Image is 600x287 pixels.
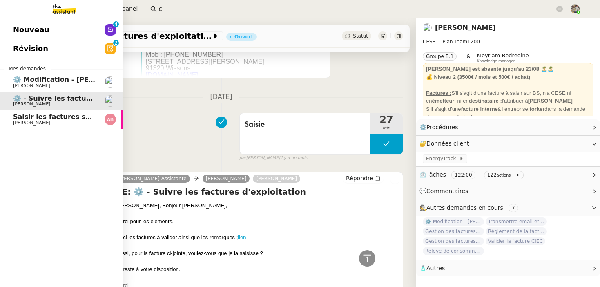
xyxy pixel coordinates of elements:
span: 💬 [419,188,472,194]
strong: destinataire : [469,98,502,104]
div: ⚙️Procédures [416,119,600,135]
a: [PERSON_NAME] [435,24,496,31]
span: ⚙️ - Suivre les factures d'exploitation [13,94,151,102]
div: 🧴Autres [416,260,600,276]
span: par [239,155,246,161]
span: [PERSON_NAME] [13,120,50,126]
strong: 💰 Niveau 2 (3500€ / mois et 500€ / achat) [426,74,530,80]
span: CESE [423,39,435,45]
span: ⏲️ [419,171,527,178]
span: Meyriam Bedredine [477,52,529,58]
span: ⚙️ - Suivre les factures d'exploitation [42,32,212,40]
span: 🔐 [419,139,473,148]
span: Tâches [426,171,446,178]
span: ⚙️ [419,123,462,132]
span: [STREET_ADDRESS][PERSON_NAME] [146,58,264,65]
strong: forker [529,106,544,112]
span: Autres [426,265,445,271]
div: Ouvert [234,34,253,39]
div: S'il s'agit d'une facture à saisir sur BS, n'a CESE ni en , ni en l'attribuer à [426,89,590,105]
span: [PERSON_NAME] [13,101,50,107]
div: ⏲️Tâches 122:00 122actions [416,167,600,183]
span: Valider la facture CIEC [486,237,545,245]
p: 2 [114,40,118,47]
h4: RE: ⚙️ - Suivre les factures d'exploitation [116,186,399,197]
span: Autres demandes en cours [426,204,503,211]
span: EnergyTrack [426,155,459,163]
span: Saisie [245,119,365,131]
nz-tag: 7 [509,204,518,212]
span: 🕵️ [419,204,522,211]
span: 122 [487,172,497,178]
span: & [466,52,470,63]
button: Répondre [343,174,384,183]
u: Factures : [426,90,451,96]
img: users%2FHIWaaSoTa5U8ssS5t403NQMyZZE3%2Favatar%2Fa4be050e-05fa-4f28-bbe7-e7e8e4788720 [105,95,116,107]
nz-tag: Groupe B.1 [423,52,457,61]
nz-badge-sup: 4 [113,21,119,27]
div: 💬Commentaires [416,183,600,199]
span: Relevé de consommations - [DATE] [423,247,484,255]
span: Procédures [426,124,458,130]
div: Merci pour les éléments. [116,217,399,226]
a: [PERSON_NAME] Assistante [116,175,190,182]
div: [PERSON_NAME], Bonjour [PERSON_NAME], [116,202,399,210]
strong: [PERSON_NAME] [528,98,573,104]
div: 🔐Données client [416,136,600,152]
span: ⚙️ Modification - [PERSON_NAME] et suivi des devis sur Energy Track [423,217,484,226]
span: Saisir les factures sur ENERGYTRACK [13,113,149,121]
nz-tag: 122:00 [451,171,475,179]
div: 🕵️Autres demandes en cours 7 [416,200,600,216]
img: users%2FHIWaaSoTa5U8ssS5t403NQMyZZE3%2Favatar%2Fa4be050e-05fa-4f28-bbe7-e7e8e4788720 [423,23,432,32]
small: actions [497,173,511,177]
small: [PERSON_NAME] [239,155,308,161]
strong: pointage de factures [432,114,484,120]
strong: facture interne [461,106,498,112]
span: Révision [13,43,48,55]
p: 4 [114,21,118,29]
div: S'il s'agit d'une à l'entreprise, dans la demande de [426,105,590,121]
span: 1200 [467,39,480,45]
span: Transmettre email et document aux destinataires listés [486,217,547,226]
span: 27 [370,115,403,125]
a: [DOMAIN_NAME] [146,72,198,78]
span: Répondre [346,174,373,182]
span: ⚙️ Modification - [PERSON_NAME] et suivi des devis sur Energy Track [13,76,268,83]
span: [PERSON_NAME] [13,83,50,88]
strong: émetteur [432,98,454,104]
app-user-label: Knowledge manager [477,52,529,63]
div: Voici les factures à valider ainsi que les remarques ; [116,233,399,242]
a: lien [238,234,246,240]
span: Données client [426,140,469,147]
a: [PERSON_NAME] [203,175,250,182]
span: min [370,125,403,132]
span: Statut [353,33,368,39]
input: Rechercher [158,4,555,15]
span: Mes demandes [4,65,51,73]
span: Règlement de la facture Paris Est Audit - [DATE] [486,227,547,235]
span: Knowledge manager [477,59,515,63]
span: Plan Team [442,39,467,45]
span: Gestion des factures fournisseurs - [DATE] [423,237,484,245]
span: 91320 Wissous [146,65,190,72]
span: 🧴 [419,265,445,271]
img: svg [105,114,116,125]
span: Nouveau [13,24,49,36]
a: [PERSON_NAME] [253,175,300,182]
span: il y a un mois [280,155,308,161]
div: Aussi, pour la facture ci-jointe, voulez-vous que je la saisisse ? [116,249,399,258]
span: Mob : [PHONE_NUMBER] [146,51,223,58]
span: Commentaires [426,188,468,194]
strong: [PERSON_NAME] est absente jusqu'au 23/08 🏝️🏝️ [426,66,554,72]
span: [DATE] [203,92,239,103]
span: Gestion des factures fournisseurs - [DATE] [423,227,484,235]
nz-badge-sup: 2 [113,40,119,46]
div: Je reste à votre disposition. [116,265,399,274]
img: 388bd129-7e3b-4cb1-84b4-92a3d763e9b7 [571,4,580,13]
img: users%2FHIWaaSoTa5U8ssS5t403NQMyZZE3%2Favatar%2Fa4be050e-05fa-4f28-bbe7-e7e8e4788720 [105,76,116,88]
